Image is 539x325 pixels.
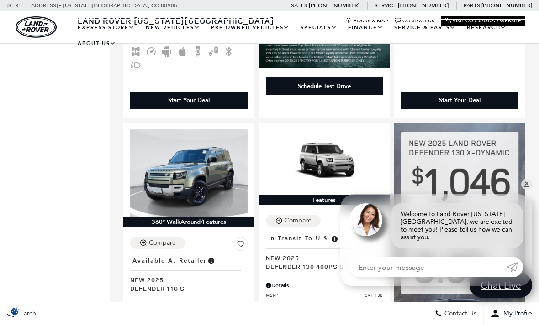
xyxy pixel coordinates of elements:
div: 360° WalkAround/Features [123,217,254,227]
div: Start Your Deal [439,96,481,104]
span: $689 [372,301,383,308]
span: Fog Lights [130,61,141,67]
a: MSRP $91,138 [266,292,383,299]
span: MSRP [266,292,365,299]
span: Parts [464,2,480,9]
a: [PHONE_NUMBER] [398,2,449,9]
a: Finance [343,20,389,36]
span: In Transit to U.S. [268,233,330,243]
span: Available at Retailer [132,256,207,266]
span: Sales [291,2,307,9]
div: Schedule Test Drive [298,82,351,90]
a: In Transit to U.S.New 2025Defender 130 400PS S [266,232,383,270]
span: Defender 130 400PS S [266,262,376,271]
a: Visit Our Jaguar Website [445,18,521,24]
a: [STREET_ADDRESS] • [US_STATE][GEOGRAPHIC_DATA], CO 80905 [7,2,177,9]
span: Service [375,2,396,9]
span: Vehicle has shipped from factory of origin. Estimated time of delivery to Retailer is on average ... [330,233,338,243]
a: land-rover [16,16,57,38]
div: Start Your Deal [401,92,518,109]
div: Pricing Details - Defender 130 400PS S [266,281,383,289]
span: My Profile [500,310,532,318]
div: Start Your Deal [130,92,248,109]
span: Dealer Handling [266,301,372,308]
span: $91,138 [365,292,383,299]
span: Defender 110 S [130,284,241,293]
a: New Vehicles [140,20,206,36]
button: Compare Vehicle [130,237,185,249]
span: Blind Spot Monitor [208,47,219,54]
img: Land Rover [16,16,57,38]
a: Available at RetailerNew 2025Defender 110 S [130,254,248,293]
span: New 2025 [266,253,376,262]
a: About Us [72,36,122,52]
a: EXPRESS STORE [72,20,140,36]
span: Android Auto [161,47,172,54]
a: Pre-Owned Vehicles [206,20,295,36]
div: Compare [285,217,312,225]
a: Research [461,20,512,36]
a: Land Rover [US_STATE][GEOGRAPHIC_DATA] [72,15,280,26]
button: Compare Vehicle [266,215,321,227]
div: Compare [149,239,176,247]
div: Features [259,195,390,205]
button: Save Vehicle [234,237,248,254]
a: Dealer Handling $689 [266,301,383,308]
span: Bluetooth [223,47,234,54]
div: Schedule Test Drive [266,77,383,95]
span: AWD [130,47,141,54]
img: Opt-Out Icon [5,306,26,316]
nav: Main Navigation [72,20,525,52]
input: Enter your message [349,257,507,277]
button: Open user profile menu [484,302,539,325]
span: Apple Car-Play [177,47,188,54]
a: Service & Parts [389,20,461,36]
span: Adaptive Cruise Control [146,47,157,54]
span: Contact Us [442,310,476,318]
section: Click to Open Cookie Consent Modal [5,306,26,316]
img: 2025 LAND ROVER Defender 110 S [130,129,248,217]
div: Welcome to Land Rover [US_STATE][GEOGRAPHIC_DATA], we are excited to meet you! Please tell us how... [391,203,523,248]
img: Agent profile photo [349,203,382,236]
span: Vehicle is in stock and ready for immediate delivery. Due to demand, availability is subject to c... [207,256,215,266]
a: Specials [295,20,343,36]
a: Submit [507,257,523,277]
a: [PHONE_NUMBER] [309,2,359,9]
a: [PHONE_NUMBER] [481,2,532,9]
span: New 2025 [130,275,241,284]
span: Backup Camera [192,47,203,54]
a: Contact Us [395,18,434,24]
span: Land Rover [US_STATE][GEOGRAPHIC_DATA] [78,15,274,26]
a: Hours & Map [346,18,388,24]
img: 2025 LAND ROVER Defender 130 400PS S [266,129,383,195]
div: Start Your Deal [168,96,210,104]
